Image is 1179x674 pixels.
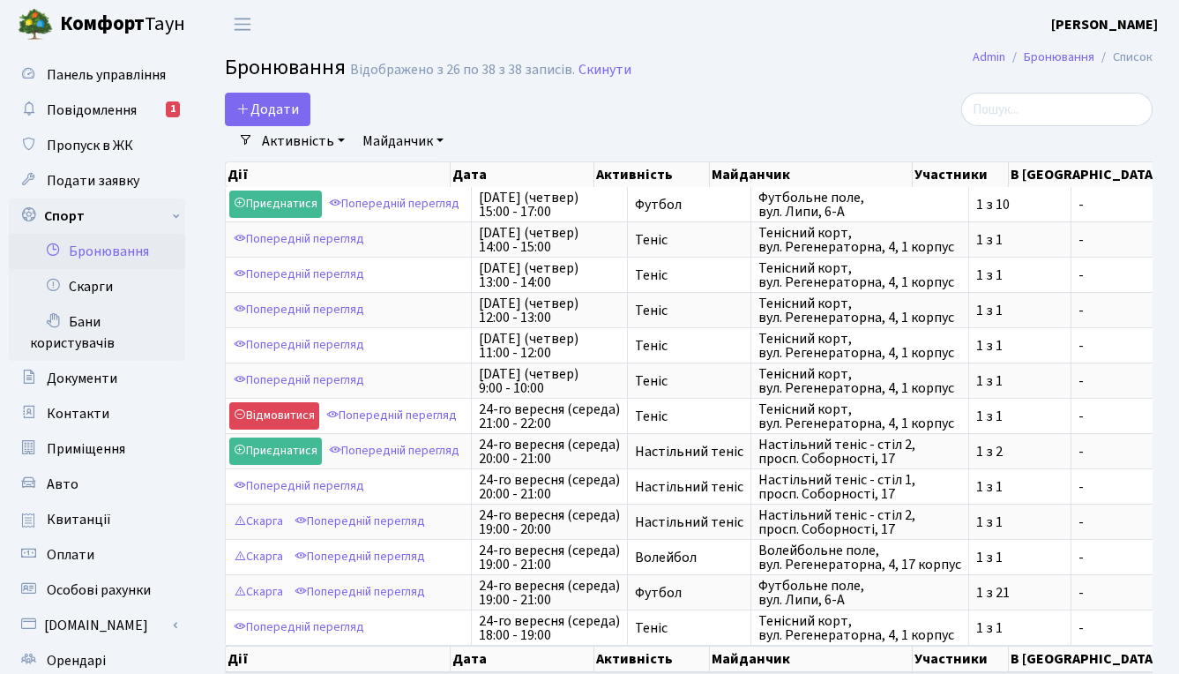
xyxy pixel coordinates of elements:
span: Тенісний корт, вул. Регенераторна, 4, 1 корпус [758,296,961,325]
a: [PERSON_NAME] [1051,14,1158,35]
span: 24-го вересня (середа) 21:00 - 22:00 [479,402,620,431]
span: Тенісний корт, вул. Регенераторна, 4, 1 корпус [758,367,961,395]
span: [DATE] (четвер) 9:00 - 10:00 [479,367,620,395]
span: Контакти [47,404,109,423]
th: Дата [451,162,593,187]
span: Футбол [635,198,743,212]
span: 1 з 1 [976,303,1063,318]
span: Оплати [47,545,94,565]
a: Квитанції [9,502,185,537]
span: Настільний теніс - стіл 1, просп. Соборності, 17 [758,473,961,501]
a: Попередній перегляд [325,191,464,218]
span: Футбол [635,586,743,600]
span: 1 з 2 [976,445,1063,459]
a: Попередній перегляд [325,438,464,465]
b: Комфорт [60,10,145,38]
span: Теніс [635,268,743,282]
span: Теніс [635,233,743,247]
span: 24-го вересня (середа) 19:00 - 20:00 [479,508,620,536]
span: 1 з 1 [976,268,1063,282]
span: [DATE] (четвер) 14:00 - 15:00 [479,226,620,254]
span: Настільний теніс - стіл 2, просп. Соборності, 17 [758,508,961,536]
a: Бронювання [1024,48,1094,66]
span: 1 з 1 [976,339,1063,353]
th: Дата [451,646,593,672]
th: Дії [226,162,451,187]
span: Тенісний корт, вул. Регенераторна, 4, 1 корпус [758,614,961,642]
th: Майданчик [710,162,913,187]
span: Тенісний корт, вул. Регенераторна, 4, 1 корпус [758,261,961,289]
a: Попередній перегляд [229,296,369,324]
a: Приміщення [9,431,185,467]
span: Футбольне поле, вул. Липи, 6-А [758,579,961,607]
span: Настільний теніс [635,480,743,494]
span: 24-го вересня (середа) 18:00 - 19:00 [479,614,620,642]
span: [DATE] (четвер) 15:00 - 17:00 [479,191,620,219]
a: Попередній перегляд [229,226,369,253]
span: Повідомлення [47,101,137,120]
a: Попередній перегляд [322,402,461,430]
a: Оплати [9,537,185,573]
span: Бронювання [225,52,346,83]
span: [DATE] (четвер) 11:00 - 12:00 [479,332,620,360]
div: 1 [166,101,180,117]
span: [DATE] (четвер) 13:00 - 14:00 [479,261,620,289]
li: Список [1094,48,1153,67]
span: 1 з 1 [976,480,1063,494]
th: В [GEOGRAPHIC_DATA] [1009,646,1160,672]
span: Особові рахунки [47,580,151,600]
span: Тенісний корт, вул. Регенераторна, 4, 1 корпус [758,226,961,254]
th: Участники [913,162,1009,187]
a: Бани користувачів [9,304,185,361]
a: Особові рахунки [9,573,185,608]
span: Настільний теніс [635,515,743,529]
span: 24-го вересня (середа) 20:00 - 21:00 [479,473,620,501]
span: Настільний теніс [635,445,743,459]
div: Відображено з 26 по 38 з 38 записів. [350,62,575,79]
span: Таун [60,10,185,40]
th: Участники [913,646,1009,672]
a: Попередній перегляд [229,367,369,394]
span: Панель управління [47,65,166,85]
span: 1 з 1 [976,550,1063,565]
nav: breadcrumb [946,39,1179,76]
span: 1 з 21 [976,586,1063,600]
a: Подати заявку [9,163,185,198]
span: Орендарі [47,651,106,670]
span: 1 з 1 [976,409,1063,423]
span: Теніс [635,303,743,318]
a: Спорт [9,198,185,234]
th: В [GEOGRAPHIC_DATA] [1009,162,1160,187]
span: 24-го вересня (середа) 19:00 - 21:00 [479,579,620,607]
a: Скарги [9,269,185,304]
a: Бронювання [9,234,185,269]
span: Документи [47,369,117,388]
span: Пропуск в ЖК [47,136,133,155]
th: Майданчик [710,646,913,672]
span: Теніс [635,339,743,353]
span: 24-го вересня (середа) 20:00 - 21:00 [479,438,620,466]
img: logo.png [18,7,53,42]
span: Подати заявку [47,171,139,191]
span: Тенісний корт, вул. Регенераторна, 4, 1 корпус [758,402,961,431]
a: Скарга [229,543,287,571]
a: Попередній перегляд [229,261,369,288]
span: Приміщення [47,439,125,459]
th: Активність [594,646,711,672]
span: Авто [47,475,78,494]
a: [DOMAIN_NAME] [9,608,185,643]
span: [DATE] (четвер) 12:00 - 13:00 [479,296,620,325]
span: Футбольне поле, вул. Липи, 6-А [758,191,961,219]
a: Контакти [9,396,185,431]
a: Відмовитися [229,402,319,430]
a: Попередній перегляд [290,543,429,571]
a: Admin [973,48,1005,66]
a: Приєднатися [229,438,322,465]
span: Волейбол [635,550,743,565]
span: Тенісний корт, вул. Регенераторна, 4, 1 корпус [758,332,961,360]
a: Попередній перегляд [229,332,369,359]
span: 1 з 1 [976,621,1063,635]
span: 24-го вересня (середа) 19:00 - 21:00 [479,543,620,572]
button: Додати [225,93,310,126]
a: Скарга [229,508,287,535]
